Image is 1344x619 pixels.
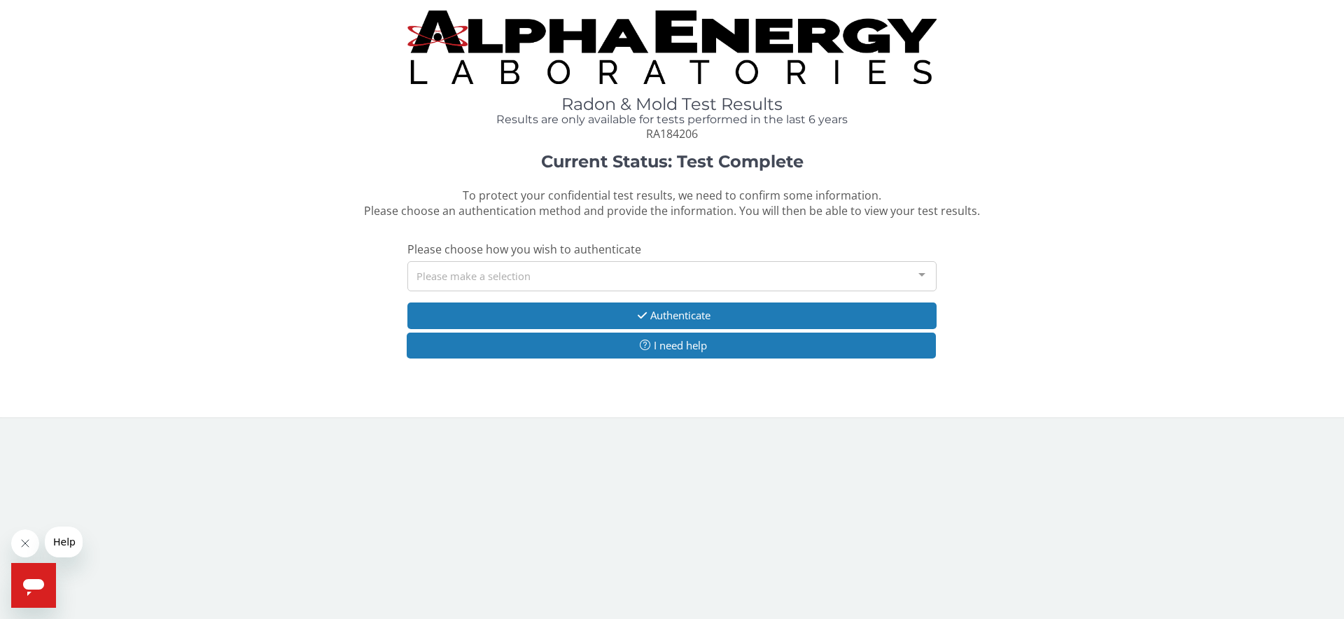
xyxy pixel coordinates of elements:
img: TightCrop.jpg [407,11,937,84]
iframe: Button to launch messaging window [11,563,56,608]
span: Please choose how you wish to authenticate [407,242,641,257]
button: Authenticate [407,302,937,328]
iframe: Message from company [45,527,83,557]
span: RA184206 [646,126,698,141]
h4: Results are only available for tests performed in the last 6 years [407,113,937,126]
iframe: Close message [11,529,39,557]
strong: Current Status: Test Complete [541,151,804,172]
span: To protect your confidential test results, we need to confirm some information. Please choose an ... [364,188,980,219]
h1: Radon & Mold Test Results [407,95,937,113]
button: I need help [407,333,936,359]
span: Please make a selection [416,267,531,284]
